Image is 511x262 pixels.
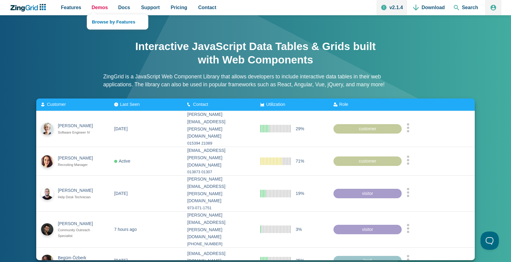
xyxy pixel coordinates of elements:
span: Last Seen [120,102,140,107]
div: visitor [333,224,402,234]
div: 7 hours ago [114,226,137,233]
span: Pricing [171,3,187,12]
div: [PERSON_NAME] [58,155,98,162]
div: [DATE] [114,190,128,197]
span: Docs [118,3,130,12]
div: Community Outreach Specialist [58,227,98,239]
div: Software Engineer IV [58,130,98,135]
div: 013873 01307 [187,169,251,175]
iframe: Toggle Customer Support [481,231,499,250]
div: Active [114,157,130,165]
div: [PERSON_NAME][EMAIL_ADDRESS][PERSON_NAME][DOMAIN_NAME] [187,176,251,205]
span: Demos [92,3,108,12]
span: Contact [198,3,217,12]
span: Support [141,3,160,12]
span: Role [339,102,348,107]
div: [PERSON_NAME] [58,220,98,227]
div: [PERSON_NAME] [58,187,98,194]
p: ZingGrid is a JavaScript Web Component Library that allows developers to include interactive data... [103,73,408,89]
a: Browse by Features [87,14,148,29]
span: 3% [296,226,302,233]
div: [PHONE_NUMBER] [187,241,251,247]
span: 71% [296,157,304,165]
span: Customer [47,102,66,107]
div: [PERSON_NAME][EMAIL_ADDRESS][PERSON_NAME][DOMAIN_NAME] [187,212,251,241]
span: 19% [296,190,304,197]
a: ZingChart Logo. Click to return to the homepage [10,4,49,12]
div: Help Desk Technician [58,194,98,200]
div: [PERSON_NAME] [58,122,98,130]
span: 29% [296,125,304,132]
span: Features [61,3,81,12]
div: [PERSON_NAME][EMAIL_ADDRESS][PERSON_NAME][DOMAIN_NAME] [187,111,251,140]
span: Utilization [266,102,285,107]
div: customer [333,124,402,134]
div: customer [333,156,402,166]
div: 973-071-1751 [187,205,251,211]
span: Contact [193,102,208,107]
div: Recruiting Manager [58,162,98,168]
div: visitor [333,188,402,198]
div: [DATE] [114,125,128,132]
div: Begüm Özberk [58,254,98,261]
div: 015394 21089 [187,140,251,147]
h1: Interactive JavaScript Data Tables & Grids built with Web Components [134,40,377,66]
div: [EMAIL_ADDRESS][PERSON_NAME][DOMAIN_NAME] [187,147,251,169]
